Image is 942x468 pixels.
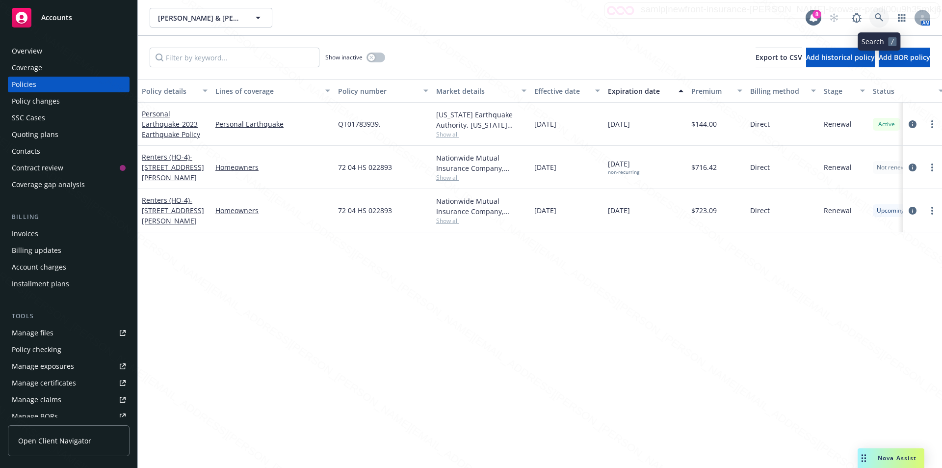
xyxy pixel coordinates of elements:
a: Search [869,8,889,28]
span: Show all [436,217,526,225]
div: Billing method [750,86,805,96]
div: Coverage [12,60,42,76]
a: Account charges [8,259,130,275]
div: SSC Cases [12,110,45,126]
div: 8 [812,10,821,19]
a: Renters (HO-4) [142,195,204,225]
a: Policy changes [8,93,130,109]
span: [DATE] [534,119,556,129]
a: Coverage [8,60,130,76]
a: SSC Cases [8,110,130,126]
div: Stage [824,86,854,96]
div: Policy number [338,86,418,96]
button: Stage [820,79,869,103]
a: Contacts [8,143,130,159]
div: Lines of coverage [215,86,319,96]
a: Personal Earthquake [215,119,330,129]
a: Overview [8,43,130,59]
span: Upcoming [877,206,905,215]
a: Start snowing [824,8,844,28]
span: [DATE] [534,205,556,216]
span: [PERSON_NAME] & [PERSON_NAME] [158,13,243,23]
span: Add BOR policy [879,53,930,62]
a: Homeowners [215,162,330,172]
a: Renters (HO-4) [142,152,204,182]
div: Expiration date [608,86,673,96]
a: Installment plans [8,276,130,292]
span: Nova Assist [878,454,916,462]
span: $716.42 [691,162,717,172]
button: Export to CSV [756,48,802,67]
div: Coverage gap analysis [12,177,85,193]
button: Add historical policy [806,48,875,67]
a: Manage files [8,325,130,341]
span: Active [877,120,896,129]
a: Homeowners [215,205,330,216]
a: Policies [8,77,130,92]
a: more [926,118,938,130]
button: Add BOR policy [879,48,930,67]
span: Not renewing [877,163,914,172]
span: Show inactive [325,53,363,61]
div: Overview [12,43,42,59]
div: Contract review [12,160,63,176]
a: Manage certificates [8,375,130,391]
button: Policy number [334,79,432,103]
div: [US_STATE] Earthquake Authority, [US_STATE] Automobile Assigned Risk Plan (CAARP) [436,110,526,130]
div: Status [873,86,933,96]
div: Premium [691,86,732,96]
span: [DATE] [608,205,630,216]
span: Renewal [824,205,852,216]
div: Nationwide Mutual Insurance Company, Nationwide Insurance Company [436,153,526,173]
span: Show all [436,173,526,182]
span: Direct [750,119,770,129]
a: Billing updates [8,243,130,258]
span: - [STREET_ADDRESS][PERSON_NAME] [142,152,204,182]
a: Manage BORs [8,409,130,424]
div: Manage BORs [12,409,58,424]
a: circleInformation [907,205,918,217]
a: Invoices [8,226,130,242]
div: Policies [12,77,36,92]
div: Policy changes [12,93,60,109]
div: Installment plans [12,276,69,292]
span: 72 04 HS 022893 [338,205,392,216]
span: QT01783939. [338,119,381,129]
span: $723.09 [691,205,717,216]
a: circleInformation [907,118,918,130]
a: Switch app [892,8,912,28]
a: Personal Earthquake [142,109,200,139]
div: Contacts [12,143,40,159]
a: Report a Bug [847,8,866,28]
a: Manage exposures [8,358,130,374]
span: Add historical policy [806,53,875,62]
span: Renewal [824,119,852,129]
div: Nationwide Mutual Insurance Company, Nationwide Insurance Company [436,196,526,217]
a: circleInformation [907,162,918,173]
div: Manage certificates [12,375,76,391]
span: Direct [750,162,770,172]
button: Policy details [138,79,211,103]
a: Contract review [8,160,130,176]
div: Quoting plans [12,127,58,142]
button: Expiration date [604,79,687,103]
div: Account charges [12,259,66,275]
button: Premium [687,79,746,103]
div: Policy checking [12,342,61,358]
div: Drag to move [858,448,870,468]
button: Market details [432,79,530,103]
span: Direct [750,205,770,216]
div: Effective date [534,86,589,96]
a: Manage claims [8,392,130,408]
button: Nova Assist [858,448,924,468]
span: Show all [436,130,526,138]
input: Filter by keyword... [150,48,319,67]
button: [PERSON_NAME] & [PERSON_NAME] [150,8,272,28]
a: Accounts [8,4,130,31]
span: 72 04 HS 022893 [338,162,392,172]
a: more [926,162,938,173]
div: Invoices [12,226,38,242]
div: Manage exposures [12,358,74,374]
div: Manage claims [12,392,61,408]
